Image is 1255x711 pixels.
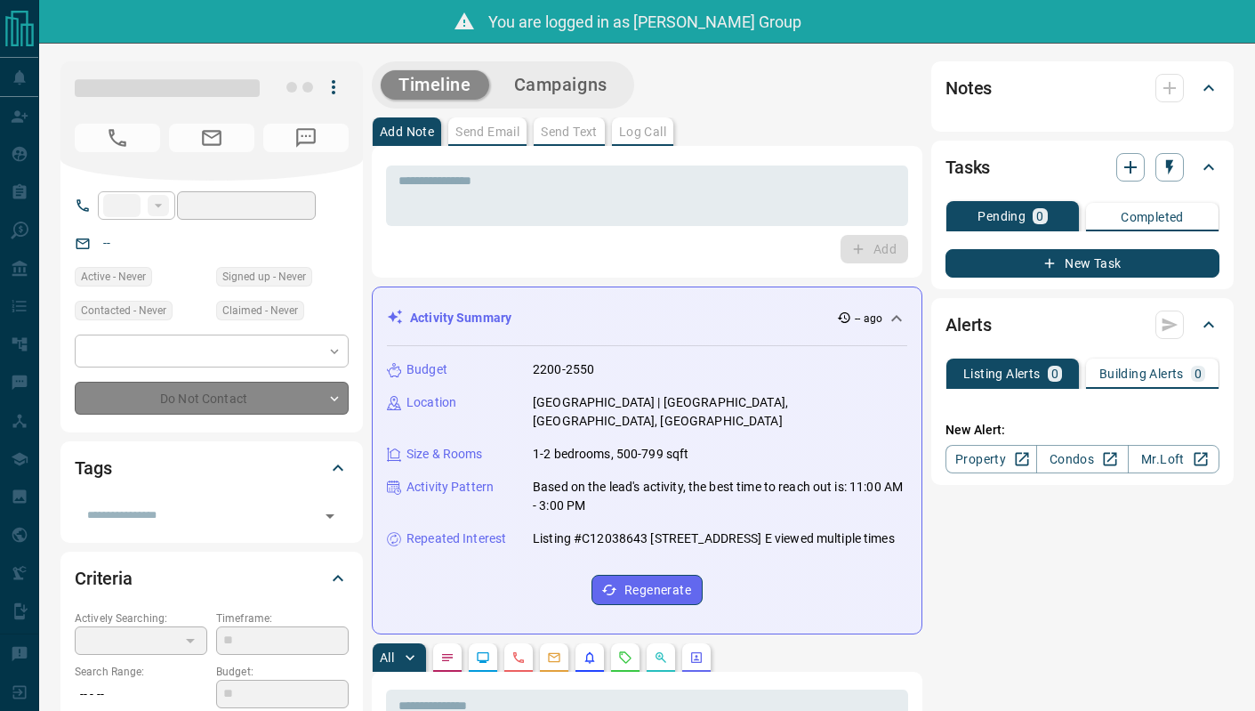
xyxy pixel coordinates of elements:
[1036,445,1128,473] a: Condos
[222,302,298,319] span: Claimed - Never
[81,302,166,319] span: Contacted - Never
[654,650,668,665] svg: Opportunities
[547,650,561,665] svg: Emails
[533,393,907,431] p: [GEOGRAPHIC_DATA] | [GEOGRAPHIC_DATA], [GEOGRAPHIC_DATA], [GEOGRAPHIC_DATA]
[75,680,207,709] p: -- - --
[169,124,254,152] span: No Email
[75,447,349,489] div: Tags
[488,12,801,31] span: You are logged in as [PERSON_NAME] Group
[945,249,1219,278] button: New Task
[410,309,511,327] p: Activity Summary
[1121,211,1184,223] p: Completed
[75,382,349,415] div: Do Not Contact
[75,454,111,482] h2: Tags
[476,650,490,665] svg: Lead Browsing Activity
[75,664,207,680] p: Search Range:
[406,393,456,412] p: Location
[511,650,526,665] svg: Calls
[103,236,110,250] a: --
[533,529,895,548] p: Listing #C12038643 [STREET_ADDRESS] E viewed multiple times
[406,445,483,464] p: Size & Rooms
[81,268,146,286] span: Active - Never
[318,504,342,529] button: Open
[855,311,882,327] p: -- ago
[75,557,349,600] div: Criteria
[689,650,704,665] svg: Agent Actions
[618,650,632,665] svg: Requests
[75,610,207,626] p: Actively Searching:
[1051,368,1058,380] p: 0
[1128,445,1219,473] a: Mr.Loft
[533,360,594,379] p: 2200-2550
[1099,368,1184,380] p: Building Alerts
[406,478,494,497] p: Activity Pattern
[387,302,907,335] div: Activity Summary-- ago
[406,360,447,379] p: Budget
[533,478,907,515] p: Based on the lead's activity, the best time to reach out is: 11:00 AM - 3:00 PM
[75,124,160,152] span: No Number
[977,210,1026,222] p: Pending
[945,146,1219,189] div: Tasks
[945,153,990,182] h2: Tasks
[381,70,489,100] button: Timeline
[380,651,394,664] p: All
[583,650,597,665] svg: Listing Alerts
[945,74,992,102] h2: Notes
[440,650,455,665] svg: Notes
[263,124,349,152] span: No Number
[75,564,133,593] h2: Criteria
[380,125,434,138] p: Add Note
[216,610,349,626] p: Timeframe:
[496,70,625,100] button: Campaigns
[945,445,1037,473] a: Property
[533,445,688,464] p: 1-2 bedrooms, 500-799 sqft
[945,303,1219,346] div: Alerts
[216,664,349,680] p: Budget:
[1195,368,1202,380] p: 0
[222,268,306,286] span: Signed up - Never
[945,421,1219,440] p: New Alert:
[406,529,506,548] p: Repeated Interest
[1036,210,1043,222] p: 0
[591,575,703,605] button: Regenerate
[963,368,1041,380] p: Listing Alerts
[945,311,992,339] h2: Alerts
[945,67,1219,109] div: Notes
